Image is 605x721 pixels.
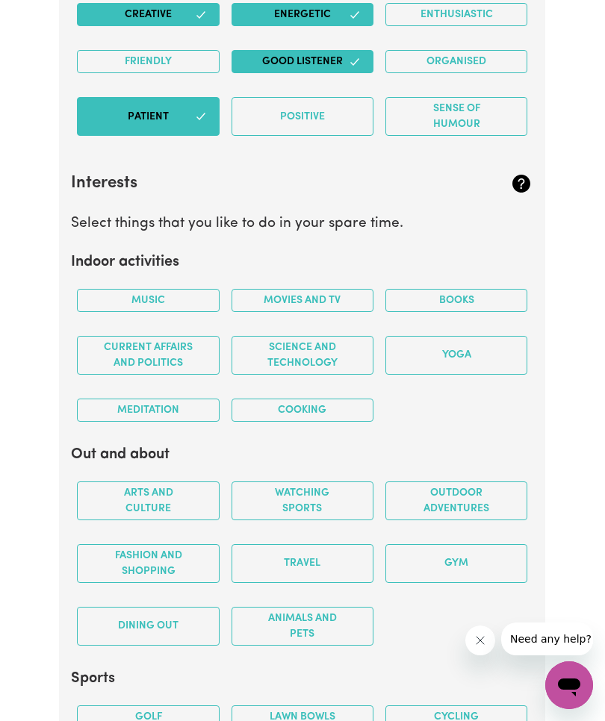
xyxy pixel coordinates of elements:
[545,661,593,709] iframe: Button to launch messaging window
[77,3,219,26] button: Creative
[385,336,527,375] button: Yoga
[385,97,527,136] button: Sense of Humour
[77,97,219,136] button: Patient
[232,336,373,375] button: Science and Technology
[77,399,219,422] button: Meditation
[465,625,495,655] iframe: Close message
[385,3,527,26] button: Enthusiastic
[77,50,219,73] button: Friendly
[77,544,219,583] button: Fashion and shopping
[232,607,373,646] button: Animals and pets
[71,669,533,687] h2: Sports
[385,289,527,312] button: Books
[232,399,373,422] button: Cooking
[77,607,219,646] button: Dining out
[501,622,593,655] iframe: Message from company
[232,544,373,583] button: Travel
[71,213,533,235] p: Select things that you like to do in your spare time.
[232,3,373,26] button: Energetic
[77,481,219,520] button: Arts and Culture
[232,481,373,520] button: Watching sports
[71,174,456,194] h2: Interests
[232,289,373,312] button: Movies and TV
[77,289,219,312] button: Music
[385,50,527,73] button: Organised
[232,97,373,136] button: Positive
[232,50,373,73] button: Good Listener
[71,253,533,271] h2: Indoor activities
[77,336,219,375] button: Current Affairs and Politics
[385,544,527,583] button: Gym
[385,481,527,520] button: Outdoor adventures
[71,446,533,463] h2: Out and about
